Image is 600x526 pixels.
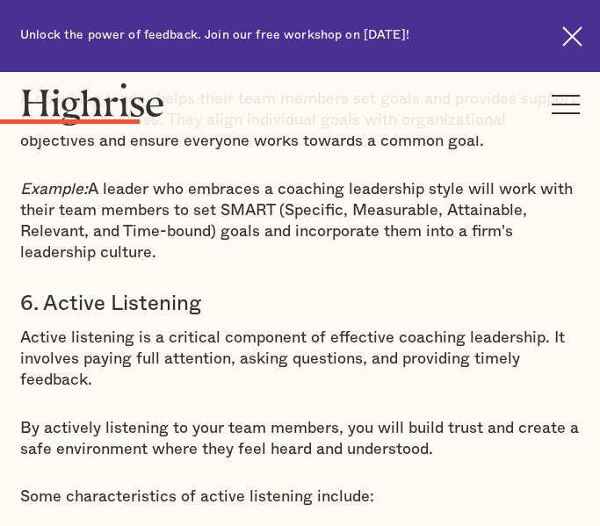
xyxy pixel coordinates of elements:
[20,83,165,126] img: Highrise logo
[20,328,580,392] p: Active listening is a critical component of effective coaching leadership. It involves paying ful...
[20,418,580,461] p: By actively listening to your team members, you will build trust and create a safe environment wh...
[20,182,88,198] em: Example:
[20,486,580,508] p: Some characteristics of active listening include:
[562,26,582,47] img: Cross icon
[20,179,580,264] p: A leader who embraces a coaching leadership style will work with their team members to set SMART ...
[20,291,580,317] h3: 6. Active Listening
